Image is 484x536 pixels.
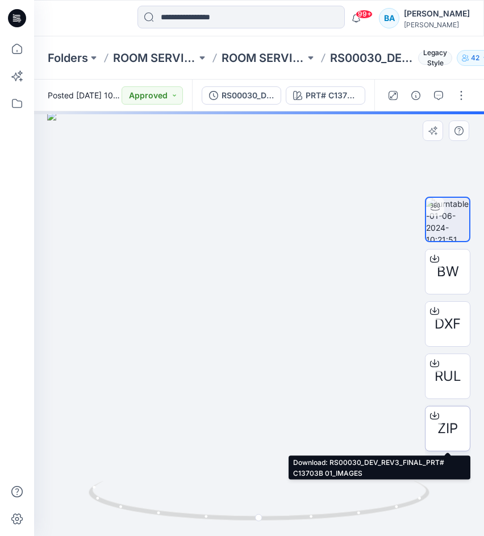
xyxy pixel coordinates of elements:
[202,86,281,105] button: RS00030_DEV_REV3
[113,50,197,66] a: ROOM SERVICE - 1153
[404,7,470,20] div: [PERSON_NAME]
[435,314,461,334] span: DXF
[414,50,452,66] button: Legacy Style
[426,198,469,241] img: turntable-01-06-2024-10:21:51
[437,261,459,282] span: BW
[306,89,358,102] div: PRT# C13703B 01
[286,86,365,105] button: PRT# C13703B 01
[330,50,414,66] p: RS00030_DEV_REV3_COLORWAY
[471,52,479,64] p: 42
[48,89,122,101] span: Posted [DATE] 10:21 by
[48,50,88,66] a: Folders
[404,20,470,29] div: [PERSON_NAME]
[437,418,458,439] span: ZIP
[356,10,373,19] span: 99+
[435,366,461,387] span: RUL
[418,51,452,65] span: Legacy Style
[379,8,399,28] div: BA
[407,86,425,105] button: Details
[222,50,305,66] a: ROOM SERVICE [DATE]
[222,89,274,102] div: RS00030_DEV_REV3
